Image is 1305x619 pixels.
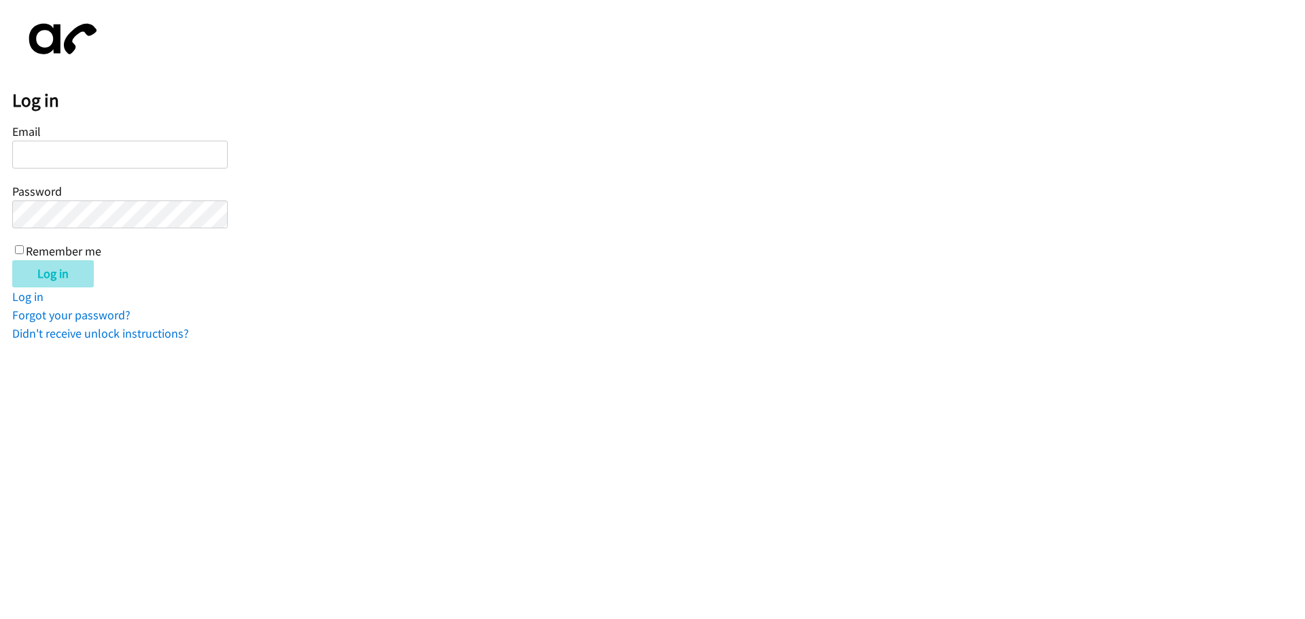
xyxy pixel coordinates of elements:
a: Log in [12,289,43,304]
img: aphone-8a226864a2ddd6a5e75d1ebefc011f4aa8f32683c2d82f3fb0802fe031f96514.svg [12,12,107,66]
label: Email [12,124,41,139]
input: Log in [12,260,94,287]
a: Forgot your password? [12,307,130,323]
label: Password [12,183,62,199]
h2: Log in [12,89,1305,112]
label: Remember me [26,243,101,259]
a: Didn't receive unlock instructions? [12,325,189,341]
